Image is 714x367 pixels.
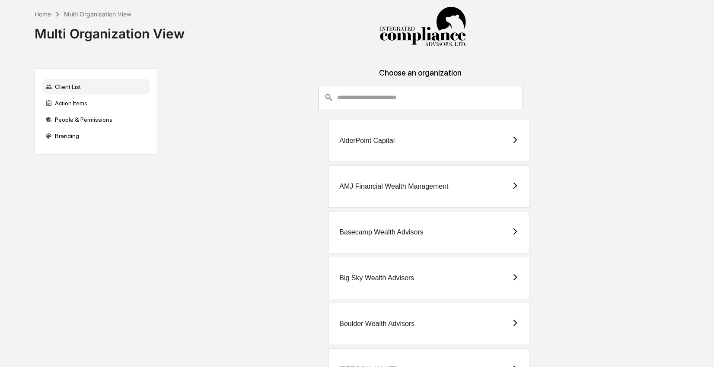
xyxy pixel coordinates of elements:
div: Boulder Wealth Advisors [339,320,414,328]
div: AlderPoint Capital [339,137,395,145]
div: AMJ Financial Wealth Management [339,183,448,190]
div: Action Items [42,95,150,111]
div: People & Permissions [42,112,150,127]
div: Multi Organization View [64,10,131,18]
div: Client List [42,79,150,95]
img: Integrated Compliance Advisors [379,7,466,47]
div: Choose an organization [164,68,677,86]
div: consultant-dashboard__filter-organizations-search-bar [318,86,523,109]
div: Multi Organization View [35,19,185,41]
div: Basecamp Wealth Advisors [339,228,423,236]
div: Home [35,10,51,18]
div: Big Sky Wealth Advisors [339,274,414,282]
div: Branding [42,128,150,144]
